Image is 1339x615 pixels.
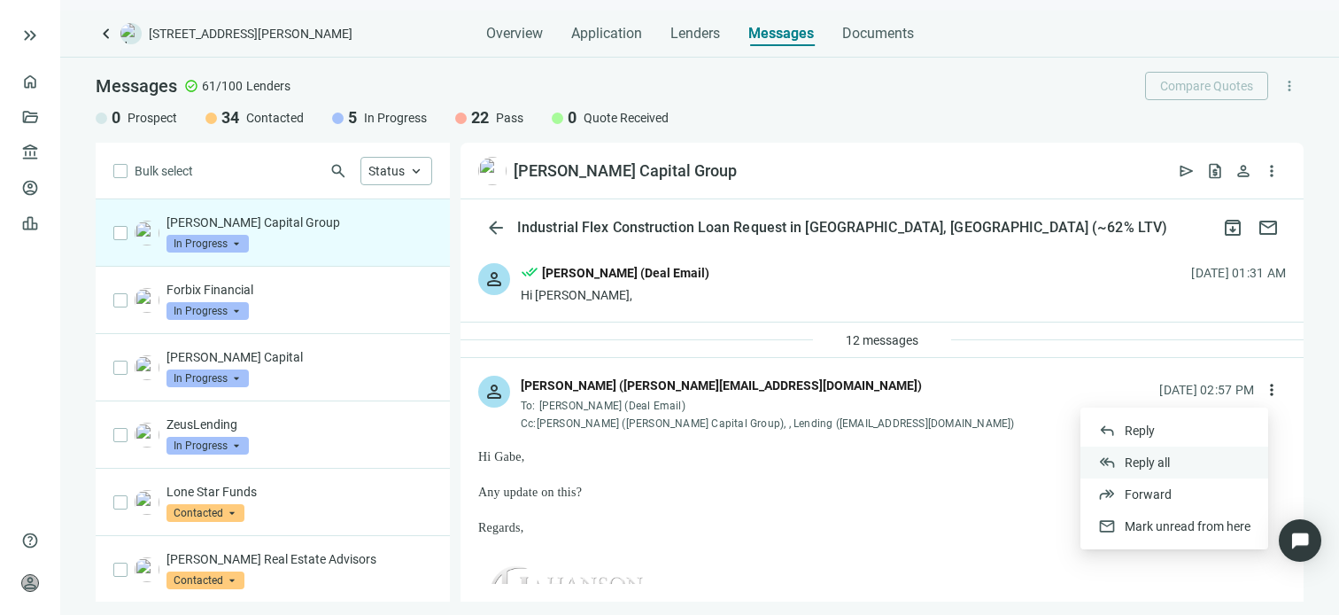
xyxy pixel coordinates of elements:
[1206,162,1224,180] span: request_quote
[221,107,239,128] span: 34
[1145,72,1268,100] button: Compare Quotes
[542,263,709,283] div: [PERSON_NAME] (Deal Email)
[166,302,249,320] span: In Progress
[471,107,489,128] span: 22
[21,532,39,549] span: help
[112,107,120,128] span: 0
[166,214,432,231] p: [PERSON_NAME] Capital Group
[166,348,432,366] p: [PERSON_NAME] Capital
[846,333,918,347] span: 12 messages
[1258,157,1286,185] button: more_vert
[135,221,159,245] img: fa057042-5c32-4372-beb9-709f7eabc3a9
[568,107,577,128] span: 0
[1215,210,1250,245] button: archive
[96,23,117,44] a: keyboard_arrow_left
[521,416,1015,431] div: Cc: [PERSON_NAME] ([PERSON_NAME] Capital Group), , Lending ([EMAIL_ADDRESS][DOMAIN_NAME])
[166,281,432,299] p: Forbix Financial
[1235,162,1252,180] span: person
[486,25,543,43] span: Overview
[96,75,177,97] span: Messages
[521,376,922,395] div: [PERSON_NAME] ([PERSON_NAME][EMAIL_ADDRESS][DOMAIN_NAME])
[1098,454,1116,471] span: reply_all
[246,77,290,95] span: Lenders
[1222,217,1243,238] span: archive
[135,355,159,380] img: 050ecbbc-33a4-4638-ad42-49e587a38b20
[166,483,432,501] p: Lone Star Funds
[1263,381,1281,399] span: more_vert
[831,326,933,354] button: 12 messages
[120,23,142,44] img: deal-logo
[166,370,249,387] span: In Progress
[1125,487,1172,502] span: Forward
[364,109,427,127] span: In Progress
[1229,157,1258,185] button: person
[1258,217,1279,238] span: mail
[539,400,685,412] span: [PERSON_NAME] (Deal Email)
[584,109,669,127] span: Quote Received
[368,164,405,178] span: Status
[1263,162,1281,180] span: more_vert
[1125,455,1170,470] span: Reply all
[1258,376,1286,404] button: more_vert
[21,144,34,161] span: account_balance
[166,572,244,589] span: Contacted
[478,157,507,185] img: fa057042-5c32-4372-beb9-709f7eabc3a9
[748,25,814,42] span: Messages
[21,574,39,592] span: person
[485,217,507,238] span: arrow_back
[184,79,198,93] span: check_circle
[1275,72,1304,100] button: more_vert
[484,381,505,402] span: person
[128,109,177,127] span: Prospect
[166,550,432,568] p: [PERSON_NAME] Real Estate Advisors
[521,286,709,304] div: Hi [PERSON_NAME],
[1191,263,1286,283] div: [DATE] 01:31 AM
[135,288,159,313] img: 9c74dd18-5a3a-48e1-bbf5-cac8b8b48b2c
[329,162,347,180] span: search
[514,219,1171,237] div: Industrial Flex Construction Loan Request in [GEOGRAPHIC_DATA], [GEOGRAPHIC_DATA] (~62% LTV)
[1281,78,1297,94] span: more_vert
[202,77,243,95] span: 61/100
[149,25,352,43] span: [STREET_ADDRESS][PERSON_NAME]
[166,235,249,253] span: In Progress
[135,557,159,582] img: 3cca2028-de20-48b0-9a8c-476da54b7dac
[135,423,159,448] img: 6f99175b-c9c0-45d6-a604-2174e82a15ec
[1250,210,1286,245] button: mail
[1098,518,1116,535] span: mail
[135,490,159,515] img: 6e41bef5-a3d3-424c-8a33-4c7927f6dd7d
[135,161,193,181] span: Bulk select
[246,109,304,127] span: Contacted
[670,25,720,43] span: Lenders
[521,263,538,286] span: done_all
[166,437,249,455] span: In Progress
[1173,157,1201,185] button: send
[842,25,914,43] span: Documents
[348,107,357,128] span: 5
[1159,380,1254,400] div: [DATE] 02:57 PM
[514,160,737,182] div: [PERSON_NAME] Capital Group
[1098,422,1116,440] span: reply
[484,269,505,290] span: person
[19,25,41,46] button: keyboard_double_arrow_right
[1178,162,1196,180] span: send
[1279,519,1321,562] div: Open Intercom Messenger
[521,399,1015,413] div: To:
[1125,424,1155,438] span: Reply
[166,416,432,433] p: ZeusLending
[1201,157,1229,185] button: request_quote
[571,25,642,43] span: Application
[478,210,514,245] button: arrow_back
[1098,486,1116,503] span: forward
[1125,519,1250,533] span: Mark unread from here
[408,163,424,179] span: keyboard_arrow_up
[166,504,244,522] span: Contacted
[496,109,523,127] span: Pass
